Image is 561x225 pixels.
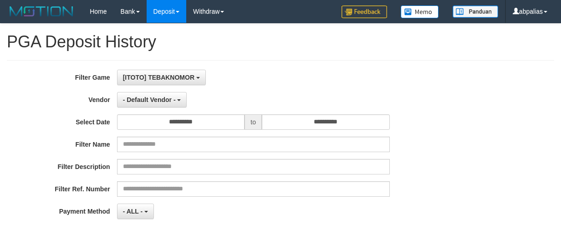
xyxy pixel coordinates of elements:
span: - Default Vendor - [123,96,176,103]
img: Button%20Memo.svg [401,5,439,18]
span: to [245,114,262,130]
h1: PGA Deposit History [7,33,554,51]
button: - Default Vendor - [117,92,187,107]
span: [ITOTO] TEBAKNOMOR [123,74,194,81]
img: Feedback.jpg [342,5,387,18]
button: [ITOTO] TEBAKNOMOR [117,70,206,85]
button: - ALL - [117,204,154,219]
span: - ALL - [123,208,143,215]
img: MOTION_logo.png [7,5,76,18]
img: panduan.png [453,5,498,18]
